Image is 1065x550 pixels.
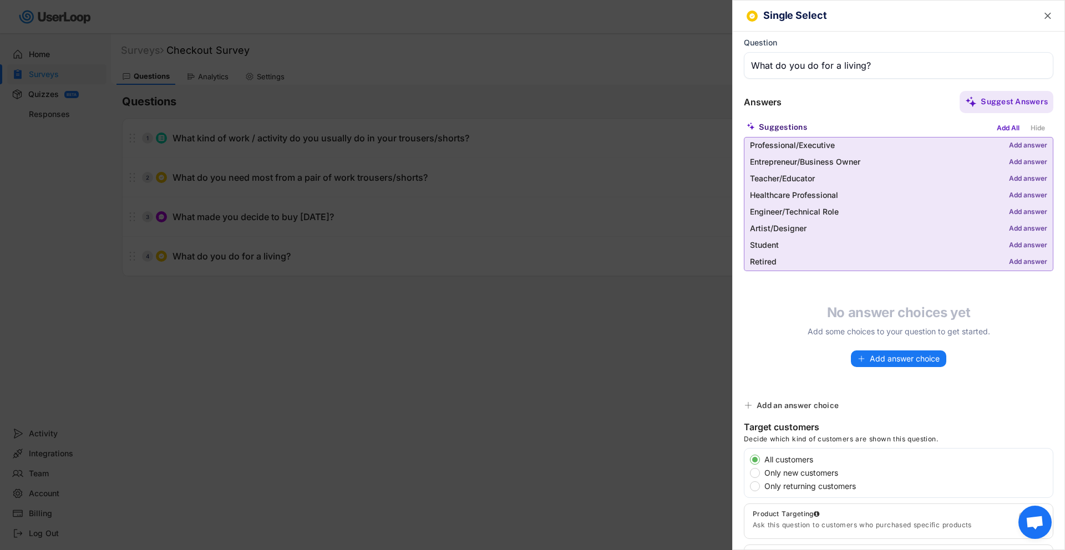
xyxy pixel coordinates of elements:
div: Student [750,241,1003,250]
div: Product Targeting [753,510,1019,518]
div: Professional/Executive [750,141,1003,150]
label: All customers [761,456,1053,464]
span: Add answer choice [870,355,940,363]
text:  [1044,10,1051,22]
div: Add answer [1009,159,1047,166]
div: Open chat [1018,506,1052,539]
div: Suggestions [759,122,807,132]
div: Suggest Answers [981,96,1048,106]
button:  [1042,11,1053,22]
input: Type your question here... [744,52,1053,79]
div: Add answer [1009,175,1047,183]
button: Add answer choice [851,350,946,367]
div: Answers [744,96,782,108]
h6: Single Select [763,10,1019,22]
div: Question [744,38,777,48]
div: Add an answer choice [757,400,839,410]
div: Hide [1028,122,1048,134]
div: Artist/Designer [750,225,1003,233]
div: Add All [994,122,1022,134]
div: Add answer [1009,242,1047,249]
img: MagicMajor%20%28Purple%29.svg [747,122,755,130]
div: Decide which kind of customers are shown this question. [744,435,938,448]
img: MagicMajor%20%28Purple%29.svg [965,96,977,108]
div: Add answer [1009,258,1047,266]
div: Add some choices to your question to get started. [799,325,998,337]
div: Engineer/Technical Role [750,208,1003,217]
div: Ask this question to customers who purchased specific products [753,521,1019,529]
div: Add answer [1009,192,1047,200]
div: Healthcare Professional [750,191,1003,200]
div: Target customers [744,421,819,435]
div: Add answer [1009,142,1047,150]
div: Entrepreneur/Business Owner [750,158,1003,167]
div: Retired [750,258,1003,267]
h4: No answer choices yet [799,304,998,321]
img: CircleTickMinorWhite.svg [749,13,755,19]
div: Add answer [1009,225,1047,233]
div: Teacher/Educator [750,175,1003,184]
label: Only new customers [761,469,1053,477]
div: Add answer [1009,208,1047,216]
label: Only returning customers [761,482,1053,490]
